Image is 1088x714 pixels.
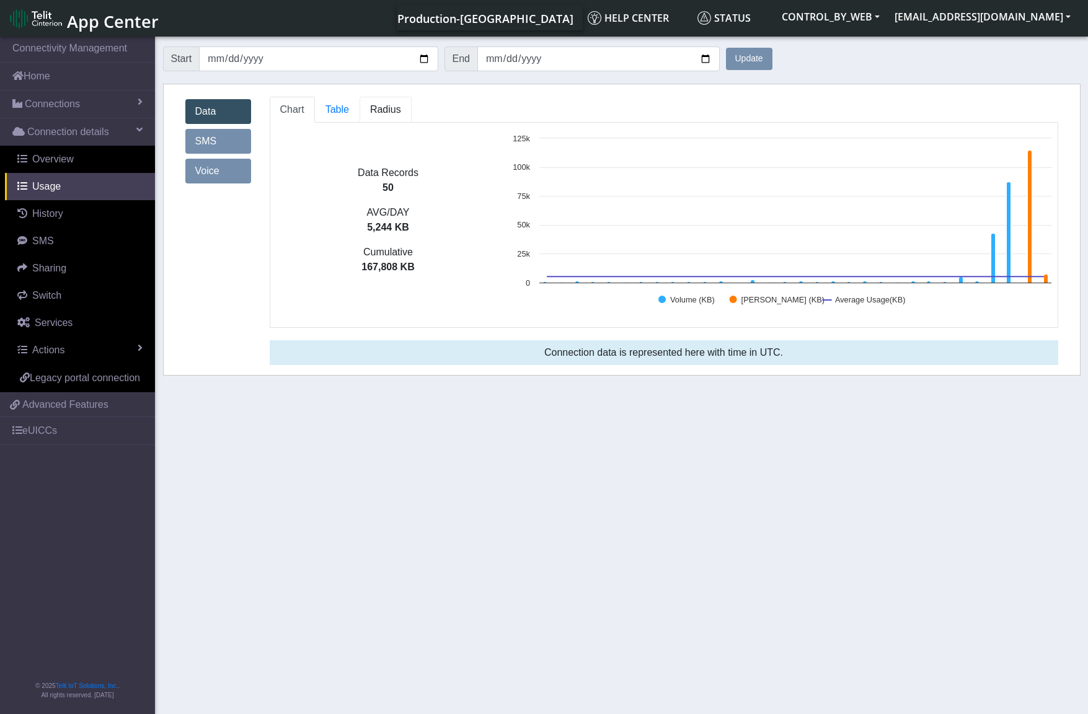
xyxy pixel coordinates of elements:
button: [EMAIL_ADDRESS][DOMAIN_NAME] [887,6,1078,28]
text: 100k [513,162,530,172]
p: AVG/DAY [270,205,506,220]
span: History [32,208,63,219]
span: Switch [32,290,61,301]
a: Voice [185,159,251,183]
p: 5,244 KB [270,220,506,235]
ul: Tabs [270,97,1058,123]
span: Radius [370,104,401,115]
text: 0 [525,278,529,288]
text: 25k [517,249,530,258]
a: Status [692,6,774,30]
a: Usage [5,173,155,200]
a: Actions [5,337,155,364]
text: 125k [513,134,530,143]
img: knowledge.svg [588,11,601,25]
span: Table [325,104,349,115]
text: 50k [517,220,530,229]
a: Overview [5,146,155,173]
span: Start [163,46,200,71]
a: SMS [5,227,155,255]
p: 50 [270,180,506,195]
p: Data Records [270,165,506,180]
span: Connections [25,97,80,112]
a: SMS [185,129,251,154]
a: Help center [583,6,692,30]
span: Actions [32,345,64,355]
button: CONTROL_BY_WEB [774,6,887,28]
span: Overview [32,154,74,164]
a: Telit IoT Solutions, Inc. [56,682,118,689]
a: Your current platform instance [397,6,573,30]
img: logo-telit-cinterion-gw-new.png [10,9,62,29]
text: Average Usage(KB) [834,295,905,304]
img: status.svg [697,11,711,25]
span: Status [697,11,751,25]
span: Legacy portal connection [30,372,140,383]
p: Cumulative [270,245,506,260]
span: Connection details [27,125,109,139]
a: History [5,200,155,227]
span: Advanced Features [22,397,108,412]
span: SMS [32,236,54,246]
a: Sharing [5,255,155,282]
span: Sharing [32,263,66,273]
span: Usage [32,181,61,192]
a: App Center [10,5,157,32]
span: Chart [280,104,304,115]
a: Data [185,99,251,124]
span: Help center [588,11,669,25]
a: Switch [5,282,155,309]
text: [PERSON_NAME] (KB) [741,295,824,304]
a: Services [5,309,155,337]
span: Production-[GEOGRAPHIC_DATA] [397,11,573,26]
div: Connection data is represented here with time in UTC. [270,340,1058,365]
span: End [444,46,478,71]
span: Services [35,317,73,328]
button: Update [726,48,772,70]
text: Volume (KB) [670,295,715,304]
text: 75k [517,192,530,201]
p: 167,808 KB [270,260,506,275]
span: App Center [67,10,159,33]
